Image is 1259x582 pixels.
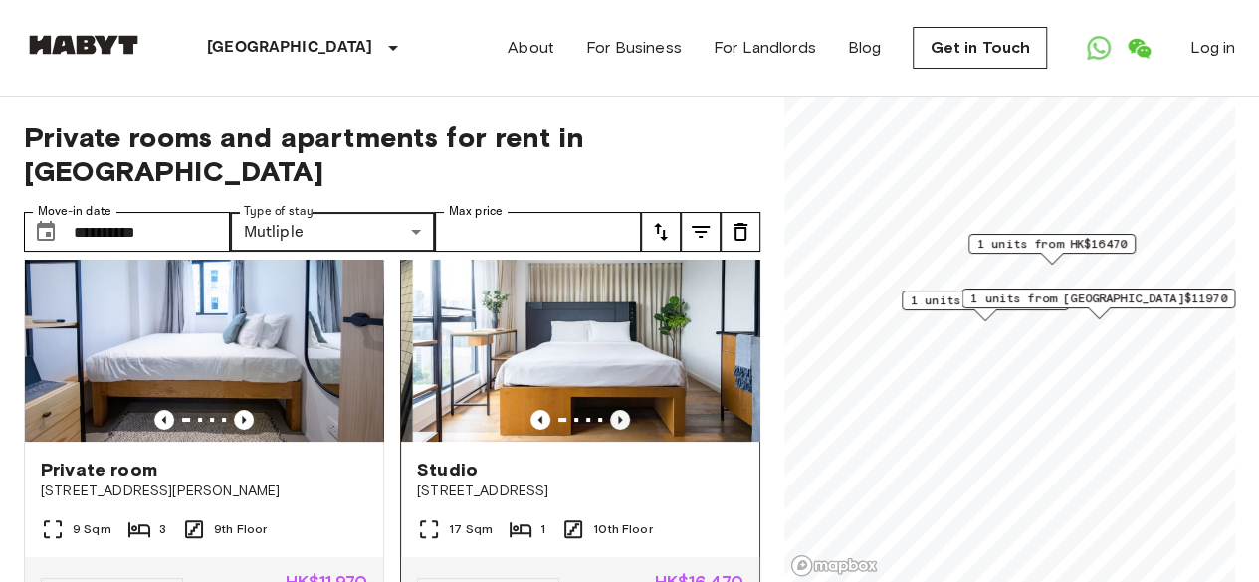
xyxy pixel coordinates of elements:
span: 10th Floor [593,520,653,538]
button: tune [721,212,760,252]
div: Map marker [902,291,1069,321]
button: Previous image [234,410,254,430]
a: Open WeChat [1119,28,1158,68]
span: [STREET_ADDRESS][PERSON_NAME] [41,482,367,501]
span: Private room [41,458,157,482]
a: For Business [586,36,682,60]
a: For Landlords [714,36,816,60]
label: Type of stay [244,203,314,220]
label: Move-in date [38,203,111,220]
div: Mutliple [230,212,436,252]
span: 1 units from HK$17700 [911,291,1060,309]
a: Open WhatsApp [1079,28,1119,68]
a: Blog [848,36,882,60]
span: 9th Floor [214,520,267,538]
button: tune [681,212,721,252]
div: Map marker [961,289,1235,319]
a: Log in [1190,36,1235,60]
button: Previous image [154,410,174,430]
img: Marketing picture of unit HK-01-001-016-01 [413,203,771,442]
a: About [508,36,554,60]
img: Marketing picture of unit HK-01-001-016-01 [55,203,413,442]
a: Get in Touch [913,27,1047,69]
button: Choose date, selected date is 25 Aug 2025 [26,212,66,252]
a: Mapbox logo [790,554,878,577]
span: [STREET_ADDRESS] [417,482,743,501]
span: 9 Sqm [73,520,111,538]
button: Previous image [530,410,550,430]
span: Studio [417,458,478,482]
span: 1 units from HK$16470 [977,235,1127,253]
label: Max price [449,203,503,220]
span: Private rooms and apartments for rent in [GEOGRAPHIC_DATA] [24,120,760,188]
span: 1 units from [GEOGRAPHIC_DATA]$11970 [970,290,1226,307]
button: Previous image [610,410,630,430]
button: tune [641,212,681,252]
div: Map marker [968,234,1136,265]
span: 3 [159,520,166,538]
span: 1 [540,520,545,538]
img: Marketing picture of unit HK-01-046-009-03 [25,203,383,442]
p: [GEOGRAPHIC_DATA] [207,36,373,60]
img: Habyt [24,35,143,55]
span: 17 Sqm [449,520,493,538]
